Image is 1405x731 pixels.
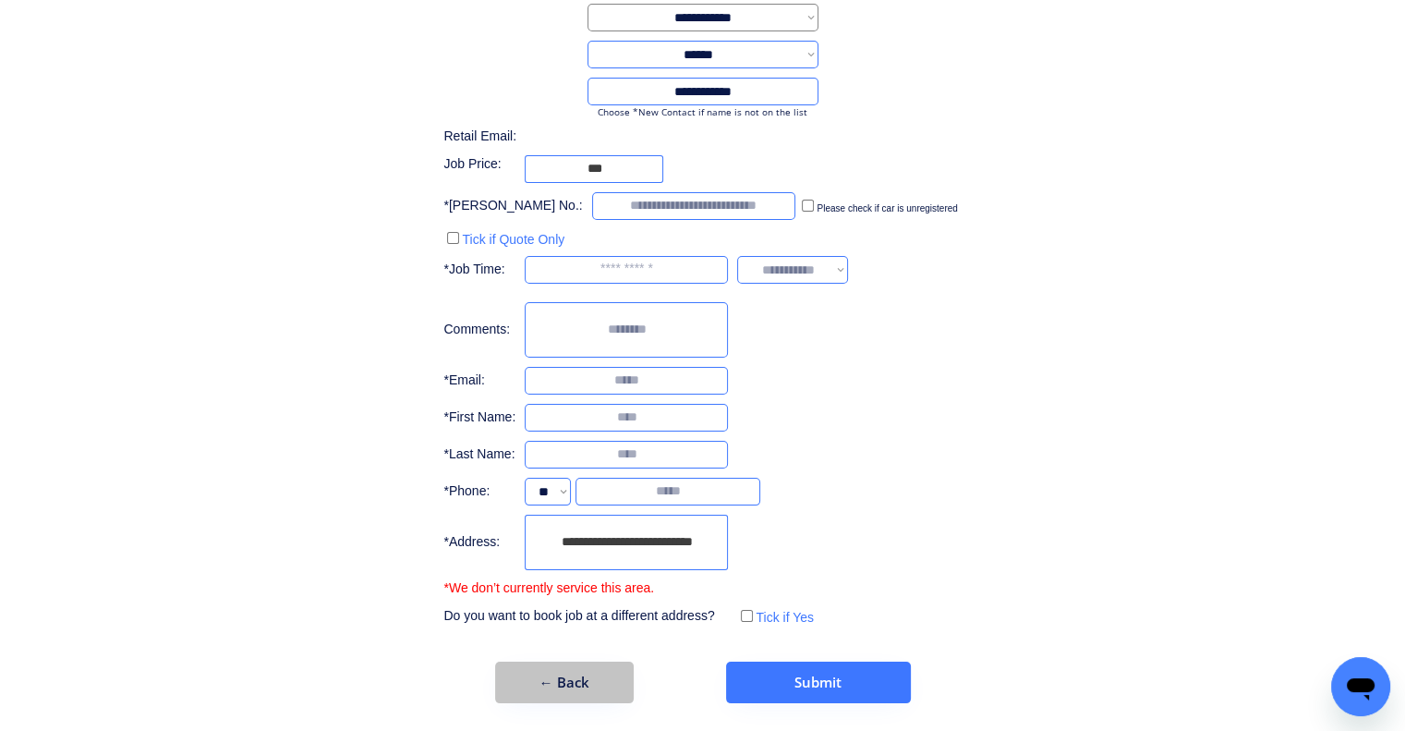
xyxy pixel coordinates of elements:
[443,155,515,174] div: Job Price:
[443,579,654,598] div: *We don’t currently service this area.
[443,372,515,390] div: *Email:
[462,232,564,247] label: Tick if Quote Only
[726,662,911,703] button: Submit
[443,408,515,427] div: *First Name:
[443,321,515,339] div: Comments:
[443,607,728,626] div: Do you want to book job at a different address?
[443,128,536,146] div: Retail Email:
[443,533,515,552] div: *Address:
[756,610,814,625] label: Tick if Yes
[443,445,515,464] div: *Last Name:
[495,662,634,703] button: ← Back
[443,261,515,279] div: *Job Time:
[443,197,582,215] div: *[PERSON_NAME] No.:
[443,482,515,501] div: *Phone:
[817,203,957,213] label: Please check if car is unregistered
[1331,657,1390,716] iframe: Button to launch messaging window
[587,105,818,118] div: Choose *New Contact if name is not on the list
